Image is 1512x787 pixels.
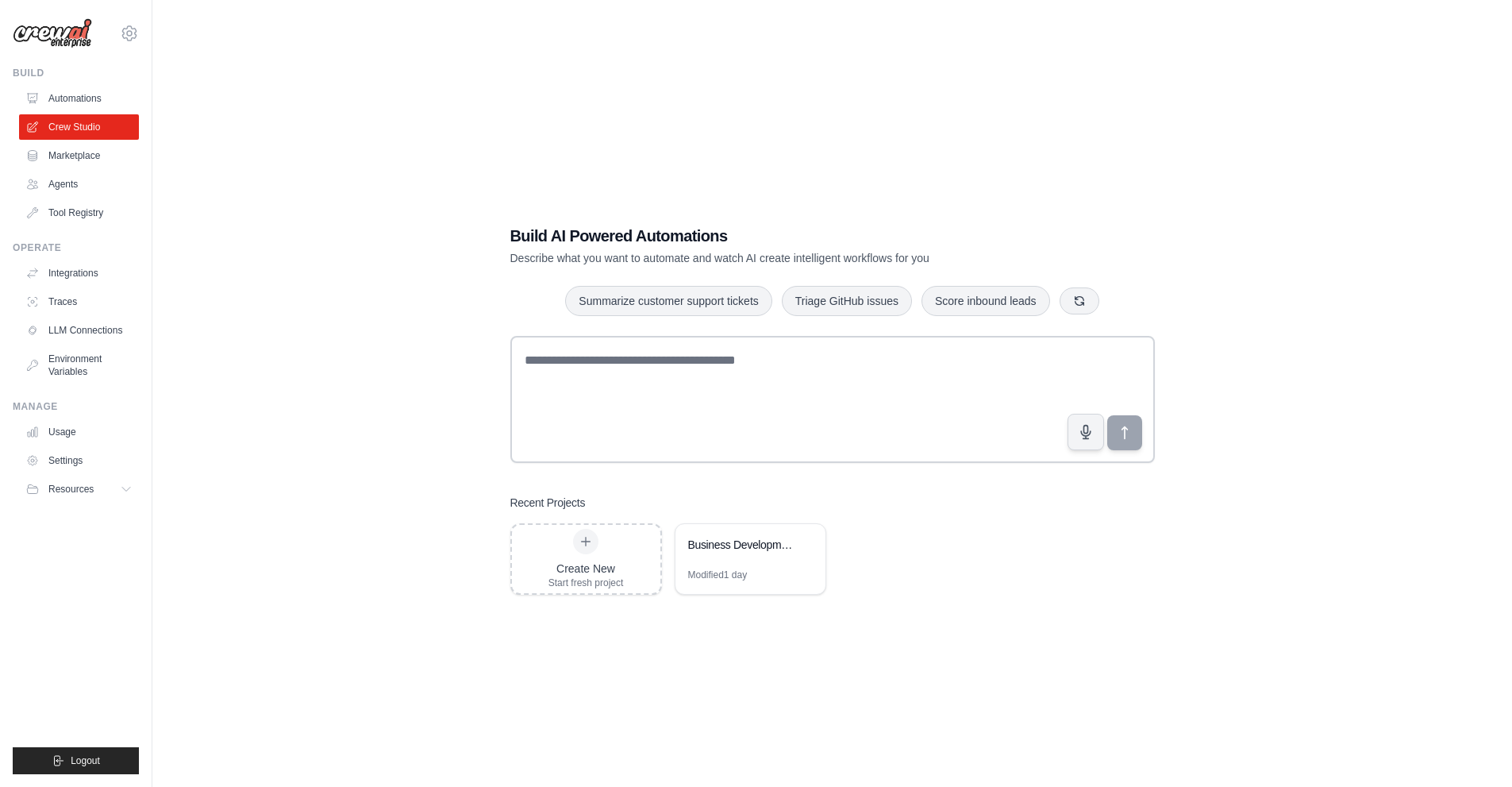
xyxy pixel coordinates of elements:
span: Resources [48,483,94,496]
div: Manage [13,400,139,413]
div: Build [13,67,139,79]
div: Business Development Email Automation [688,537,797,553]
a: Agents [19,172,139,197]
a: Traces [19,289,139,314]
a: Marketplace [19,143,139,168]
div: Operate [13,241,139,254]
a: Environment Variables [19,346,139,384]
div: Start fresh project [548,577,624,589]
a: Tool Registry [19,200,139,226]
button: Triage GitHub issues [782,286,912,316]
h1: Build AI Powered Automations [510,225,1044,247]
a: Automations [19,86,139,111]
button: Click to speak your automation idea [1068,414,1104,450]
button: Get new suggestions [1060,287,1099,314]
div: Modified 1 day [688,569,748,581]
button: Logout [13,747,139,774]
button: Score inbound leads [921,286,1050,316]
button: Resources [19,476,139,502]
button: Summarize customer support tickets [565,286,771,316]
p: Describe what you want to automate and watch AI create intelligent workflows for you [510,250,1044,266]
h3: Recent Projects [510,495,586,511]
div: Create New [548,561,624,577]
a: LLM Connections [19,318,139,343]
a: Integrations [19,260,139,286]
a: Crew Studio [19,114,139,140]
a: Usage [19,419,139,445]
img: Logo [13,18,92,48]
a: Settings [19,448,139,473]
span: Logout [71,754,100,767]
